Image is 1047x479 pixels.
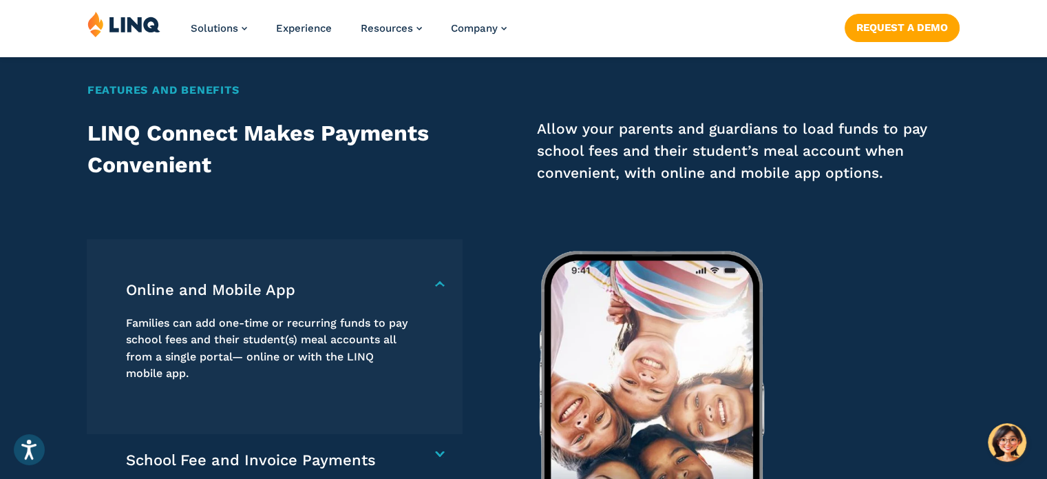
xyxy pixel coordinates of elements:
[451,22,507,34] a: Company
[361,22,422,34] a: Resources
[126,451,410,470] h4: School Fee and Invoice Payments
[87,11,160,37] img: LINQ | K‑12 Software
[845,11,960,41] nav: Button Navigation
[126,315,410,382] p: Families can add one-time or recurring funds to pay school fees and their student(s) meal account...
[191,11,507,57] nav: Primary Navigation
[276,22,332,34] a: Experience
[361,22,413,34] span: Resources
[87,82,960,99] h2: Features and Benefits
[451,22,498,34] span: Company
[191,22,247,34] a: Solutions
[537,118,960,184] p: Allow your parents and guardians to load funds to pay school fees and their student’s meal accoun...
[988,423,1026,462] button: Hello, have a question? Let’s chat.
[845,14,960,41] a: Request a Demo
[87,118,436,181] h2: LINQ Connect Makes Payments Convenient
[191,22,238,34] span: Solutions
[126,281,410,300] h4: Online and Mobile App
